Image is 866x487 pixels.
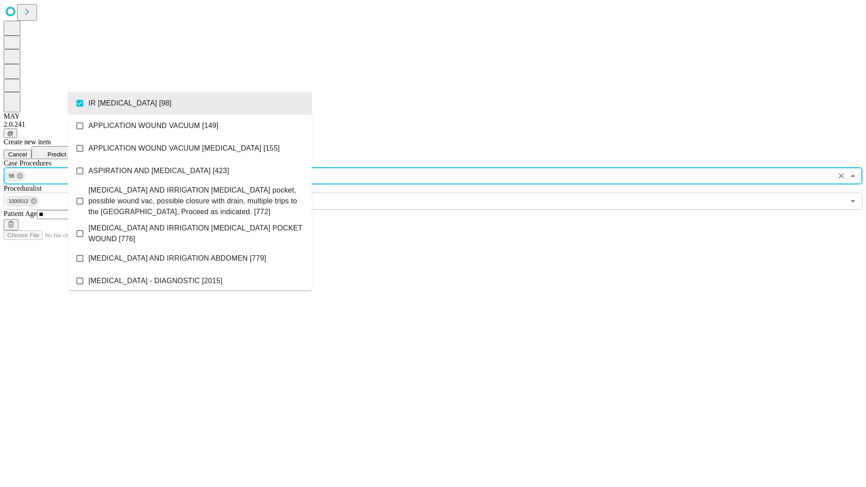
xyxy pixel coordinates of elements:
[4,112,862,120] div: MAY
[88,223,304,244] span: [MEDICAL_DATA] AND IRRIGATION [MEDICAL_DATA] POCKET WOUND [776]
[88,185,304,217] span: [MEDICAL_DATA] AND IRRIGATION [MEDICAL_DATA] pocket, possible wound vac, possible closure with dr...
[88,276,222,286] span: [MEDICAL_DATA] - DIAGNOSTIC [2015]
[4,129,17,138] button: @
[7,130,14,137] span: @
[4,150,32,159] button: Cancel
[835,170,848,182] button: Clear
[47,151,66,158] span: Predict
[4,184,41,192] span: Proceduralist
[8,151,27,158] span: Cancel
[5,171,18,181] span: 98
[88,98,171,109] span: IR [MEDICAL_DATA] [98]
[5,196,39,207] div: 1000512
[4,138,51,146] span: Create new item
[4,210,37,217] span: Patient Age
[88,120,218,131] span: APPLICATION WOUND VACUUM [149]
[32,146,73,159] button: Predict
[4,120,862,129] div: 2.0.241
[4,159,51,167] span: Scheduled Procedure
[88,165,229,176] span: ASPIRATION AND [MEDICAL_DATA] [423]
[847,170,859,182] button: Close
[5,170,25,181] div: 98
[88,253,266,264] span: [MEDICAL_DATA] AND IRRIGATION ABDOMEN [779]
[5,196,32,207] span: 1000512
[88,143,280,154] span: APPLICATION WOUND VACUUM [MEDICAL_DATA] [155]
[847,195,859,207] button: Open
